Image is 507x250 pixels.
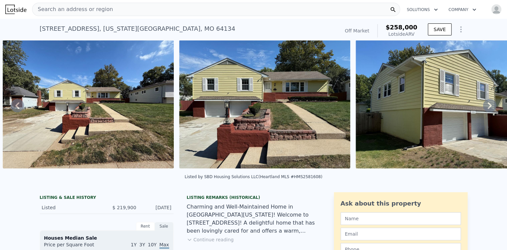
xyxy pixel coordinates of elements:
[185,174,323,179] div: Listed by SBD Housing Solutions LLC (Heartland MLS #HMS2581608)
[345,27,369,34] div: Off Market
[155,222,173,231] div: Sale
[187,203,321,235] div: Charming and Well-Maintained Home in [GEOGRAPHIC_DATA][US_STATE]! Welcome to [STREET_ADDRESS]! A ...
[136,222,155,231] div: Rent
[44,235,169,241] div: Houses Median Sale
[159,242,169,249] span: Max
[42,204,101,211] div: Listed
[142,204,171,211] div: [DATE]
[443,4,482,16] button: Company
[491,4,502,15] img: avatar
[386,31,417,37] div: Lotside ARV
[341,199,461,208] div: Ask about this property
[187,236,234,243] button: Continue reading
[454,23,468,36] button: Show Options
[341,212,461,225] input: Name
[5,5,26,14] img: Lotside
[386,24,417,31] span: $258,000
[428,23,451,35] button: SAVE
[131,242,136,247] span: 1Y
[112,205,136,210] span: $ 219,900
[32,5,113,13] span: Search an address or region
[40,195,173,202] div: LISTING & SALE HISTORY
[401,4,443,16] button: Solutions
[139,242,145,247] span: 3Y
[187,195,321,200] div: Listing Remarks (Historical)
[341,228,461,240] input: Email
[179,40,350,168] img: Sale: 169960888 Parcel: 59858722
[148,242,156,247] span: 10Y
[3,40,174,168] img: Sale: 169960888 Parcel: 59858722
[40,24,235,33] div: [STREET_ADDRESS] , [US_STATE][GEOGRAPHIC_DATA] , MO 64134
